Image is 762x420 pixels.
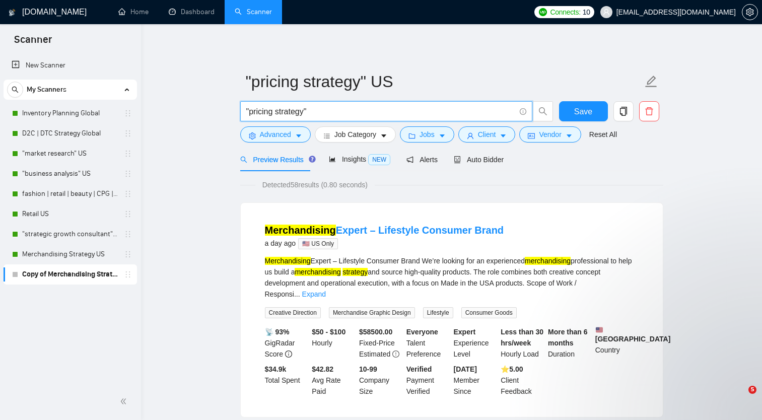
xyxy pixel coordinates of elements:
mark: strategy [342,268,368,276]
span: info-circle [285,351,292,358]
span: Merchandise Graphic Design [329,307,415,318]
b: 📡 93% [265,328,290,336]
span: Vendor [539,129,561,140]
span: NEW [368,154,390,165]
div: Experience Level [452,326,499,360]
span: Advanced [260,129,291,140]
iframe: Intercom live chat [728,386,752,410]
span: folder [408,132,415,139]
span: setting [742,8,757,16]
button: search [533,101,553,121]
img: logo [9,5,16,21]
span: notification [406,156,413,163]
button: barsJob Categorycaret-down [315,126,396,143]
a: Expand [302,290,326,298]
div: Duration [546,326,593,360]
span: exclamation-circle [392,351,399,358]
span: holder [124,109,132,117]
span: Lifestyle [423,307,453,318]
button: search [7,82,23,98]
span: holder [124,230,132,238]
button: setting [742,4,758,20]
a: Merchandising Strategy US [22,244,118,264]
img: 🇺🇸 [596,326,603,333]
span: Auto Bidder [454,156,504,164]
span: Scanner [6,32,60,53]
b: [DATE] [454,365,477,373]
mark: Merchandising [265,257,311,265]
b: $42.82 [312,365,333,373]
span: Job Category [334,129,376,140]
button: userClientcaret-down [458,126,516,143]
a: "market research" US [22,144,118,164]
span: Estimated [359,350,390,358]
b: $ 34.9k [265,365,287,373]
a: searchScanner [235,8,272,16]
span: caret-down [500,132,507,139]
a: setting [742,8,758,16]
a: New Scanner [12,55,129,76]
b: $ 58500.00 [359,328,392,336]
span: setting [249,132,256,139]
span: ... [294,290,300,298]
div: Payment Verified [404,364,452,397]
mark: Merchandising [265,225,336,236]
a: Inventory Planning Global [22,103,118,123]
span: idcard [528,132,535,139]
li: My Scanners [4,80,137,285]
div: Client Feedback [499,364,546,397]
a: Retail US [22,204,118,224]
div: Avg Rate Paid [310,364,357,397]
span: Insights [329,155,390,163]
a: homeHome [118,8,149,16]
span: Preview Results [240,156,313,164]
span: robot [454,156,461,163]
a: dashboardDashboard [169,8,215,16]
span: My Scanners [27,80,66,100]
b: 10-99 [359,365,377,373]
b: Everyone [406,328,438,336]
span: holder [124,170,132,178]
span: copy [614,107,633,116]
span: holder [124,210,132,218]
span: holder [124,129,132,137]
div: Hourly Load [499,326,546,360]
b: Expert [454,328,476,336]
div: GigRadar Score [263,326,310,360]
b: ⭐️ 5.00 [501,365,523,373]
span: caret-down [566,132,573,139]
a: "business analysis" US [22,164,118,184]
div: Expert – Lifestyle Consumer Brand We’re looking for an experienced professional to help us build ... [265,255,639,300]
div: Hourly [310,326,357,360]
span: holder [124,150,132,158]
b: Less than 30 hrs/week [501,328,543,347]
button: copy [613,101,634,121]
mark: merchandising [295,268,340,276]
span: Jobs [420,129,435,140]
input: Scanner name... [246,69,643,94]
span: bars [323,132,330,139]
a: MerchandisingExpert – Lifestyle Consumer Brand [265,225,504,236]
mark: merchandising [525,257,571,265]
span: search [240,156,247,163]
span: Consumer Goods [461,307,517,318]
div: Talent Preference [404,326,452,360]
span: holder [124,190,132,198]
button: delete [639,101,659,121]
span: Detected 58 results (0.80 seconds) [255,179,375,190]
a: Copy of Merchandising Strategy US [22,264,118,285]
div: Tooltip anchor [308,155,317,164]
span: holder [124,270,132,278]
span: caret-down [295,132,302,139]
a: Reset All [589,129,617,140]
span: Alerts [406,156,438,164]
div: Country [593,326,641,360]
span: Client [478,129,496,140]
span: 5 [748,386,756,394]
span: 🇺🇸 US Only [298,238,338,249]
a: "strategic growth consultant"| "business strategy"| "retail strategy"| "fractional COO"| "busines... [22,224,118,244]
input: Search Freelance Jobs... [246,105,515,118]
button: idcardVendorcaret-down [519,126,581,143]
button: Save [559,101,608,121]
div: Fixed-Price [357,326,404,360]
